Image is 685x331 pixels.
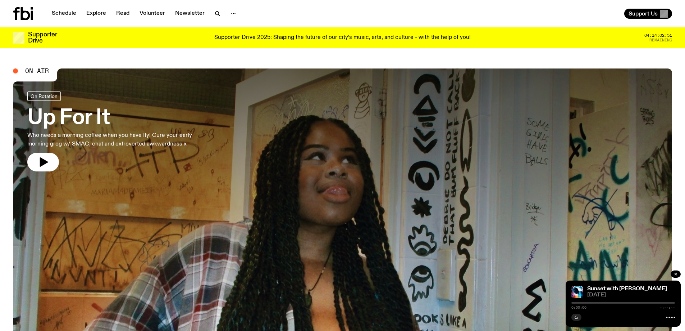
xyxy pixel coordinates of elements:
[214,35,471,41] p: Supporter Drive 2025: Shaping the future of our city’s music, arts, and culture - with the help o...
[27,108,211,128] h3: Up For It
[31,93,58,99] span: On Rotation
[624,9,672,19] button: Support Us
[47,9,81,19] a: Schedule
[571,286,583,298] img: Simon Caldwell stands side on, looking downwards. He has headphones on. Behind him is a brightly ...
[82,9,110,19] a: Explore
[28,32,57,44] h3: Supporter Drive
[644,33,672,37] span: 04:14:02:51
[171,9,209,19] a: Newsletter
[25,68,49,74] span: On Air
[135,9,169,19] a: Volunteer
[27,91,61,101] a: On Rotation
[660,306,675,309] span: -:--:--
[649,38,672,42] span: Remaining
[587,292,675,298] span: [DATE]
[112,9,134,19] a: Read
[629,10,658,17] span: Support Us
[27,91,211,171] a: Up For ItWho needs a morning coffee when you have Ify! Cure your early morning grog w/ SMAC, chat...
[587,286,667,292] a: Sunset with [PERSON_NAME]
[27,131,211,148] p: Who needs a morning coffee when you have Ify! Cure your early morning grog w/ SMAC, chat and extr...
[571,306,586,309] span: 0:00:00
